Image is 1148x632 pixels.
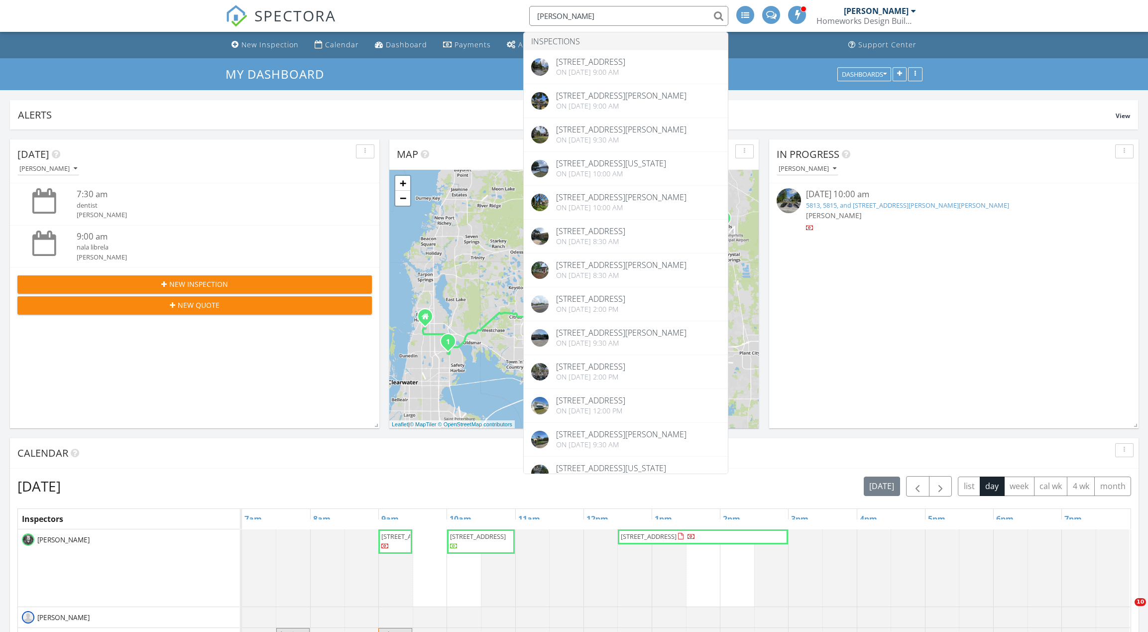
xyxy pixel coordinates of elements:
[906,476,929,497] button: Previous day
[228,36,303,54] a: New Inspection
[556,193,687,201] div: [STREET_ADDRESS][PERSON_NAME]
[842,71,887,78] div: Dashboards
[531,126,549,143] img: data
[556,102,687,110] div: On [DATE] 9:00 am
[22,513,63,524] span: Inspectors
[531,397,549,414] img: 7e1ed9973f9b4811029fa35002958f7f.jpeg
[556,441,687,449] div: On [DATE] 9:30 am
[777,162,838,176] button: [PERSON_NAME]
[77,201,343,210] div: dentist
[556,261,687,269] div: [STREET_ADDRESS][PERSON_NAME]
[556,136,687,144] div: On [DATE] 9:30 am
[556,295,625,303] div: [STREET_ADDRESS]
[556,58,625,66] div: [STREET_ADDRESS]
[17,147,49,161] span: [DATE]
[556,407,625,415] div: On [DATE] 12:00 pm
[381,532,437,541] span: [STREET_ADDRESS]
[19,165,77,172] div: [PERSON_NAME]
[844,36,920,54] a: Support Center
[837,67,891,81] button: Dashboards
[77,188,343,201] div: 7:30 am
[980,477,1005,496] button: day
[556,126,687,133] div: [STREET_ADDRESS][PERSON_NAME]
[556,227,625,235] div: [STREET_ADDRESS]
[556,68,625,76] div: On [DATE] 9:00 am
[556,170,666,178] div: On [DATE] 10:00 am
[254,5,336,26] span: SPECTORA
[621,532,677,541] span: [STREET_ADDRESS]
[1114,598,1138,622] iframe: Intercom live chat
[925,511,948,527] a: 5pm
[806,201,1009,210] a: 5813, 5815, and [STREET_ADDRESS][PERSON_NAME][PERSON_NAME]
[325,40,359,49] div: Calendar
[518,40,566,49] div: Automations
[994,511,1016,527] a: 6pm
[450,532,506,541] span: [STREET_ADDRESS]
[397,147,418,161] span: Map
[858,40,917,49] div: Support Center
[379,511,401,527] a: 9am
[17,162,79,176] button: [PERSON_NAME]
[556,271,687,279] div: On [DATE] 8:30 am
[531,261,549,279] img: data
[929,476,952,497] button: Next day
[77,210,343,220] div: [PERSON_NAME]
[556,329,687,337] div: [STREET_ADDRESS][PERSON_NAME]
[777,147,839,161] span: In Progress
[1116,112,1130,120] span: View
[556,339,687,347] div: On [DATE] 9:30 am
[22,533,34,546] img: img2612.jpg
[556,363,625,371] div: [STREET_ADDRESS]
[35,535,92,545] span: [PERSON_NAME]
[857,511,880,527] a: 4pm
[777,188,1131,233] a: [DATE] 10:00 am 5813, 5815, and [STREET_ADDRESS][PERSON_NAME][PERSON_NAME] [PERSON_NAME]
[556,396,625,404] div: [STREET_ADDRESS]
[556,464,666,472] div: [STREET_ADDRESS][US_STATE]
[584,511,611,527] a: 12pm
[556,92,687,100] div: [STREET_ADDRESS][PERSON_NAME]
[779,165,836,172] div: [PERSON_NAME]
[531,194,549,211] img: data
[1004,477,1034,496] button: week
[35,613,92,623] span: [PERSON_NAME]
[386,40,427,49] div: Dashboard
[77,231,343,243] div: 9:00 am
[556,430,687,438] div: [STREET_ADDRESS][PERSON_NAME]
[425,316,431,322] div: 1 Stiles Ln, Palm Harbor FL 34683
[169,279,228,289] span: New Inspection
[806,188,1101,201] div: [DATE] 10:00 am
[503,36,570,54] a: Automations (Advanced)
[389,420,515,429] div: |
[22,611,34,624] img: default-user-f0147aede5fd5fa78ca7ade42f37bd4542148d508eef1c3d3ea960f66861d68b.jpg
[448,341,454,347] div: 3048 Eastland Blvd Building C, Clearwater, FL 33761
[371,36,431,54] a: Dashboard
[556,305,625,313] div: On [DATE] 2:00 pm
[77,243,343,252] div: nala librela
[529,6,728,26] input: Search everything...
[1062,511,1084,527] a: 7pm
[556,238,625,246] div: On [DATE] 8:30 am
[178,300,220,310] span: New Quote
[392,421,408,427] a: Leaflet
[958,477,980,496] button: list
[17,476,61,496] h2: [DATE]
[1135,598,1146,606] span: 10
[806,211,862,220] span: [PERSON_NAME]
[447,511,474,527] a: 10am
[816,16,916,26] div: Homeworks Design Build Inspect, Inc.
[864,477,900,496] button: [DATE]
[777,188,801,213] img: streetview
[789,511,811,527] a: 3pm
[17,275,372,293] button: New Inspection
[556,373,625,381] div: On [DATE] 2:00 pm
[455,40,491,49] div: Payments
[1067,477,1095,496] button: 4 wk
[531,160,549,177] img: data
[242,511,264,527] a: 7am
[395,176,410,191] a: Zoom in
[77,253,343,262] div: [PERSON_NAME]
[531,58,549,76] img: 60f7af8a32b297215b4a58268ce76af6.jpeg
[410,421,437,427] a: © MapTiler
[1094,477,1131,496] button: month
[720,511,743,527] a: 2pm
